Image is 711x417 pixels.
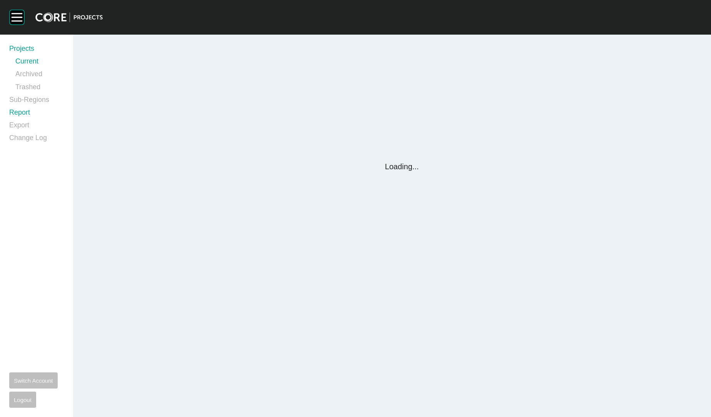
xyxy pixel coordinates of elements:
img: core-logo-dark.3138cae2.png [35,12,103,22]
a: Sub-Regions [9,95,64,108]
a: Current [15,57,64,69]
a: Projects [9,44,64,57]
button: Switch Account [9,372,58,389]
span: Logout [14,397,32,403]
a: Trashed [15,82,64,95]
a: Export [9,120,64,133]
a: Archived [15,69,64,82]
a: Change Log [9,133,64,146]
span: Switch Account [14,377,53,384]
button: Logout [9,392,36,408]
p: Loading... [385,161,419,172]
a: Report [9,108,64,120]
